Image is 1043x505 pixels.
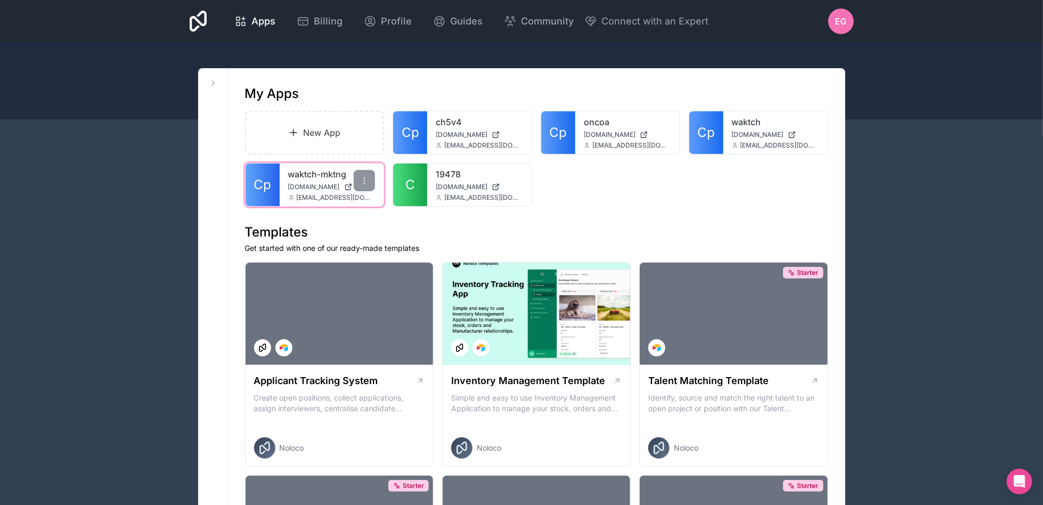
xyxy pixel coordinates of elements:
[393,111,427,154] a: Cp
[797,482,819,490] span: Starter
[436,116,523,128] a: ch5v4
[245,224,828,241] h1: Templates
[288,168,376,181] a: waktch-mktng
[584,131,671,139] a: [DOMAIN_NAME]
[254,393,425,414] p: Create open positions, collect applications, assign interviewers, centralise candidate feedback a...
[405,176,415,193] span: C
[732,116,819,128] a: waktch
[451,373,605,388] h1: Inventory Management Template
[436,168,523,181] a: 19478
[444,141,523,150] span: [EMAIL_ADDRESS][DOMAIN_NAME]
[697,124,715,141] span: Cp
[403,482,424,490] span: Starter
[732,131,784,139] span: [DOMAIN_NAME]
[245,85,299,102] h1: My Apps
[280,344,288,352] img: Airtable Logo
[436,131,487,139] span: [DOMAIN_NAME]
[436,131,523,139] a: [DOMAIN_NAME]
[444,193,523,202] span: [EMAIL_ADDRESS][DOMAIN_NAME]
[246,164,280,206] a: Cp
[550,124,567,141] span: Cp
[245,111,385,154] a: New App
[797,268,819,277] span: Starter
[648,373,769,388] h1: Talent Matching Template
[451,393,622,414] p: Simple and easy to use Inventory Management Application to manage your stock, orders and Manufact...
[732,131,819,139] a: [DOMAIN_NAME]
[1007,469,1032,494] div: Open Intercom Messenger
[541,111,575,154] a: Cp
[288,183,376,191] a: [DOMAIN_NAME]
[288,183,340,191] span: [DOMAIN_NAME]
[297,193,376,202] span: [EMAIL_ADDRESS][DOMAIN_NAME]
[280,443,304,453] span: Noloco
[653,344,661,352] img: Airtable Logo
[740,141,819,150] span: [EMAIL_ADDRESS][DOMAIN_NAME]
[477,443,501,453] span: Noloco
[477,344,485,352] img: Airtable Logo
[393,164,427,206] a: C
[592,141,671,150] span: [EMAIL_ADDRESS][DOMAIN_NAME]
[436,183,523,191] a: [DOMAIN_NAME]
[648,393,819,414] p: Identify, source and match the right talent to an open project or position with our Talent Matchi...
[584,131,635,139] span: [DOMAIN_NAME]
[254,176,271,193] span: Cp
[674,443,698,453] span: Noloco
[584,116,671,128] a: oncoa
[254,373,378,388] h1: Applicant Tracking System
[245,243,828,254] p: Get started with one of our ready-made templates
[689,111,723,154] a: Cp
[402,124,419,141] span: Cp
[436,183,487,191] span: [DOMAIN_NAME]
